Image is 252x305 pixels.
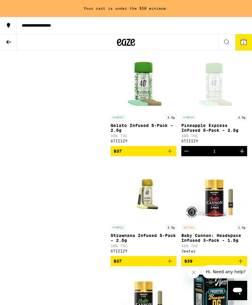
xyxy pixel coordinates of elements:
button: 1 [235,34,252,50]
button: Increment [237,146,247,156]
p: 2.5g [166,225,176,230]
span: 1 [243,41,244,44]
p: HYBRID [111,115,125,120]
button: Add to bag [111,256,176,266]
div: STIIIZY [181,139,247,143]
p: 2.5g [236,115,247,120]
div: STIIIZY [111,139,176,143]
p: Gelato Infused 5-Pack - 2.5g [111,123,176,133]
span: $39 [184,259,192,264]
p: Pineapple Express Infused 5-Pack - 2.5g [181,123,247,133]
iframe: Message from company [202,265,247,278]
button: Add to bag [181,256,247,266]
span: $37 [114,149,122,154]
p: 46% THC [181,244,247,248]
a: Open page for Baby Cannon: Headspace Infused 3-Pack - 1.5g from Jeeter [181,161,247,256]
p: HYBRID [181,115,196,120]
iframe: Close message [188,266,200,278]
button: Add to bag [111,146,176,156]
button: Decrement [181,146,192,156]
p: Strawnana Infused 5-Pack - 2.5g [111,233,176,243]
iframe: Button to launch messaging window [228,281,247,300]
div: Jeeter [181,249,247,253]
p: 38% THC [111,244,176,248]
p: 39% THC [111,134,176,138]
p: SATIVA [181,225,196,230]
p: Baby Cannon: Headspace Infused 3-Pack - 1.5g [181,233,247,243]
a: Open page for Pineapple Express Infused 5-Pack - 2.5g from STIIIZY [181,51,247,146]
p: HYBRID [111,225,125,230]
div: 1 [213,149,216,154]
p: 1.5g [236,225,247,230]
div: STIIIZY [111,249,176,253]
img: Jeeter - Baby Cannon: Headspace Infused 3-Pack - 1.5g [184,161,244,222]
img: STIIIZY - Gelato Infused 5-Pack - 2.5g [113,51,174,112]
p: 2.5g [166,115,176,120]
span: $37 [114,259,122,264]
a: Open page for Strawnana Infused 5-Pack - 2.5g from STIIIZY [111,161,176,256]
p: 38% THC [181,134,247,138]
a: Open page for Gelato Infused 5-Pack - 2.5g from STIIIZY [111,51,176,146]
img: STIIIZY - Strawnana Infused 5-Pack - 2.5g [111,161,176,222]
